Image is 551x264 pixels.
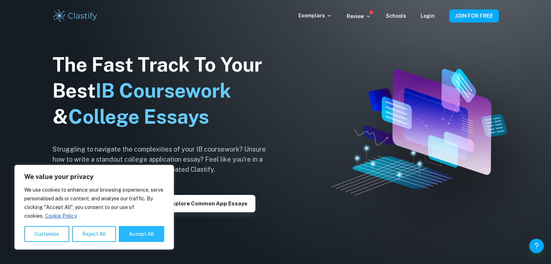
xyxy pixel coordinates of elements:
[299,12,332,20] p: Exemplars
[449,9,499,22] button: JOIN FOR FREE
[331,69,507,195] img: Clastify hero
[14,165,174,250] div: We value your privacy
[45,213,77,219] a: Cookie Policy
[421,13,435,19] a: Login
[119,226,164,242] button: Accept All
[161,195,255,212] button: Explore Common App essays
[347,12,371,20] p: Review
[53,144,277,175] h6: Struggling to navigate the complexities of your IB coursework? Unsure how to write a standout col...
[68,105,209,128] span: College Essays
[529,239,544,253] button: Help and Feedback
[386,13,406,19] a: Schools
[24,226,69,242] button: Customise
[72,226,116,242] button: Reject All
[53,9,99,23] img: Clastify logo
[24,173,164,181] p: We value your privacy
[96,79,231,102] span: IB Coursework
[53,52,277,130] h1: The Fast Track To Your Best &
[24,186,164,220] p: We use cookies to enhance your browsing experience, serve personalised ads or content, and analys...
[161,200,255,206] a: Explore Common App essays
